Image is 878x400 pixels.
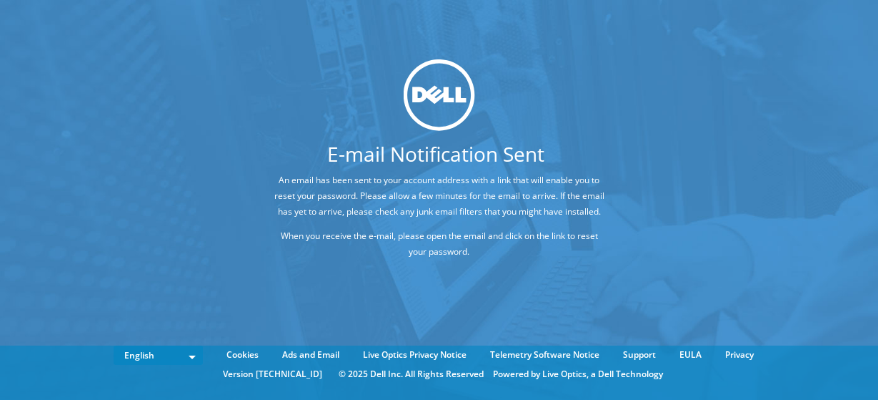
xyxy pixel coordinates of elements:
[714,347,764,363] a: Privacy
[669,347,712,363] a: EULA
[352,347,477,363] a: Live Optics Privacy Notice
[216,347,269,363] a: Cookies
[271,347,350,363] a: Ads and Email
[273,228,605,260] p: When you receive the e-mail, please open the email and click on the link to reset your password.
[479,347,610,363] a: Telemetry Software Notice
[612,347,667,363] a: Support
[273,172,605,220] p: An email has been sent to your account address with a link that will enable you to reset your pas...
[404,59,475,130] img: dell_svg_logo.svg
[219,144,652,164] h1: E-mail Notification Sent
[216,366,329,382] li: Version [TECHNICAL_ID]
[331,366,491,382] li: © 2025 Dell Inc. All Rights Reserved
[493,366,663,382] li: Powered by Live Optics, a Dell Technology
